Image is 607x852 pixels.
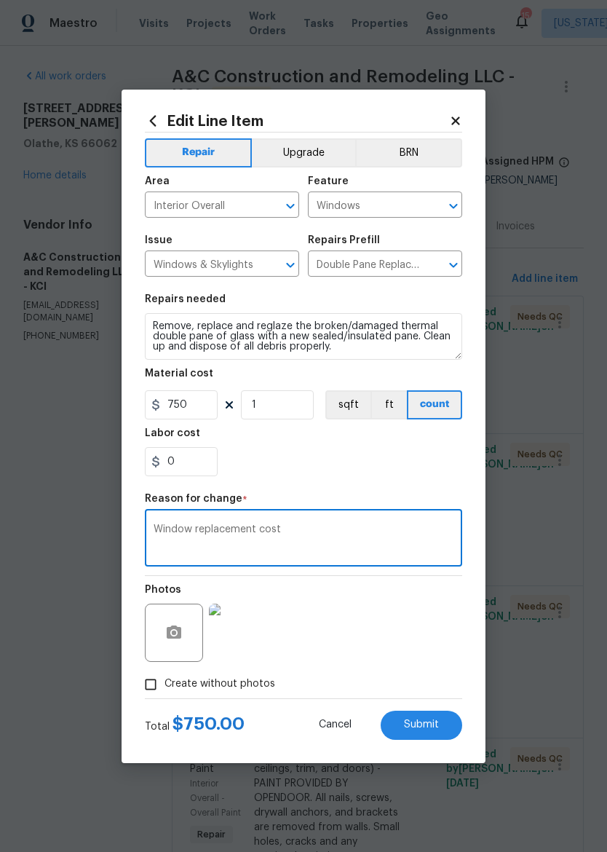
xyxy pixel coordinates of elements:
[145,428,200,438] h5: Labor cost
[308,176,349,186] h5: Feature
[145,585,181,595] h5: Photos
[145,313,462,360] textarea: Remove, replace and reglaze the broken/damaged thermal double pane of glass with a new sealed/ins...
[154,524,453,555] textarea: Window replacement cost
[145,138,252,167] button: Repair
[145,113,449,129] h2: Edit Line Item
[145,235,172,245] h5: Issue
[407,390,462,419] button: count
[172,715,245,733] span: $ 750.00
[164,677,275,692] span: Create without photos
[295,711,375,740] button: Cancel
[145,176,170,186] h5: Area
[325,390,370,419] button: sqft
[145,717,245,734] div: Total
[145,294,226,304] h5: Repairs needed
[252,138,356,167] button: Upgrade
[308,235,380,245] h5: Repairs Prefill
[443,196,464,216] button: Open
[280,255,301,275] button: Open
[370,390,407,419] button: ft
[381,711,462,740] button: Submit
[404,719,439,730] span: Submit
[443,255,464,275] button: Open
[280,196,301,216] button: Open
[319,719,352,730] span: Cancel
[145,494,242,504] h5: Reason for change
[355,138,462,167] button: BRN
[145,368,213,379] h5: Material cost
